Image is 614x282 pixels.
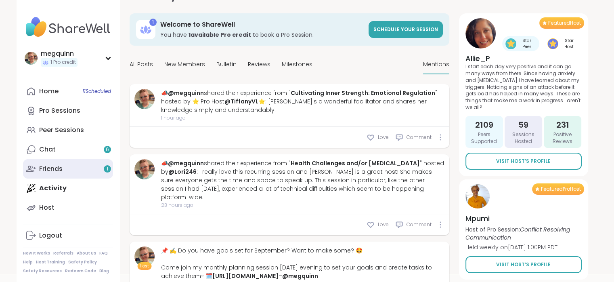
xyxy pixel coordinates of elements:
[465,63,582,111] p: I start each day very positive and it can go many ways from there. Since having anxiety and [MEDI...
[134,159,155,179] img: megquinn
[23,120,113,140] a: Peer Sessions
[161,159,444,202] div: 📣 shared their experience from " " hosted by : I really love this recurring session and [PERSON_N...
[282,272,318,280] a: @megquinn
[518,38,536,50] span: Star Peer
[50,59,76,66] span: 1 Pro credit
[475,119,493,130] span: 2109
[168,168,197,176] a: @Lori246
[164,60,205,69] span: New Members
[106,146,109,153] span: 6
[161,114,444,122] span: 1 hour ago
[23,226,113,245] a: Logout
[465,256,582,273] a: Visit Host’s Profile
[107,166,108,173] span: 1
[168,89,204,97] a: @megquinn
[378,134,389,141] span: Love
[39,126,84,135] div: Peer Sessions
[518,119,528,130] span: 59
[465,153,582,170] a: Visit Host’s Profile
[99,268,109,274] a: Blog
[369,21,443,38] a: Schedule your session
[508,131,539,145] span: Sessions Hosted
[82,88,111,95] span: 11 Scheduled
[65,268,96,274] a: Redeem Code
[39,231,62,240] div: Logout
[496,158,551,165] span: Visit Host’s Profile
[556,119,569,130] span: 231
[25,52,38,65] img: megquinn
[23,140,113,159] a: Chat6
[291,89,435,97] a: Cultivating Inner Strength: Emotional Regulation
[149,19,157,26] div: 1
[23,101,113,120] a: Pro Sessions
[23,259,33,265] a: Help
[465,225,582,242] p: Host of Pro Session:
[423,60,449,69] span: Mentions
[465,213,582,223] h4: Mpumi
[99,250,108,256] a: FAQ
[465,243,582,251] p: Held weekly on [DATE] 1:00PM PDT
[282,60,312,69] span: Milestones
[23,159,113,179] a: Friends1
[547,38,558,49] img: Star Host
[140,263,149,269] span: Host
[291,159,420,167] a: Health Challenges and/or [MEDICAL_DATA]
[39,87,59,96] div: Home
[407,221,432,228] span: Comment
[248,60,270,69] span: Reviews
[39,106,80,115] div: Pro Sessions
[407,134,432,141] span: Comment
[224,97,258,105] a: @TiffanyVL
[378,221,389,228] span: Love
[160,20,364,29] h3: Welcome to ShareWell
[465,225,570,242] i: Conflict Resolving Communication
[39,164,63,173] div: Friends
[189,31,251,39] b: 1 available Pro credit
[23,82,113,101] a: Home11Scheduled
[23,250,50,256] a: How It Works
[161,246,444,280] div: 📌 ✍️ Do you have goals set for September? Want to make some? 🤩 Come join my monthly planning sess...
[496,261,551,268] span: Visit Host’s Profile
[41,49,78,58] div: megquinn
[130,60,153,69] span: All Posts
[39,145,56,154] div: Chat
[134,89,155,109] img: megquinn
[465,53,582,63] h4: Allie_P
[161,202,444,209] span: 23 hours ago
[469,131,500,145] span: Peers Supported
[168,159,204,167] a: @megquinn
[547,131,578,145] span: Positive Reviews
[548,20,581,26] span: Featured Host
[23,268,62,274] a: Safety Resources
[160,31,364,39] h3: You have to book a Pro Session.
[53,250,73,256] a: Referrals
[77,250,96,256] a: About Us
[560,38,578,50] span: Star Host
[541,186,581,192] span: Featured Pro Host
[68,259,97,265] a: Safety Policy
[36,259,65,265] a: Host Training
[505,38,516,49] img: Star Peer
[39,203,54,212] div: Host
[465,18,496,48] img: Allie_P
[134,246,155,267] img: megquinn
[23,13,113,41] img: ShareWell Nav Logo
[373,26,438,33] span: Schedule your session
[212,272,279,280] a: [URL][DOMAIN_NAME]
[216,60,237,69] span: Bulletin
[23,198,113,217] a: Host
[161,89,444,114] div: 📣 shared their experience from " " hosted by ⭐ Pro Host ⭐: [PERSON_NAME]'s a wonderful facilitato...
[465,184,490,208] img: Mpumi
